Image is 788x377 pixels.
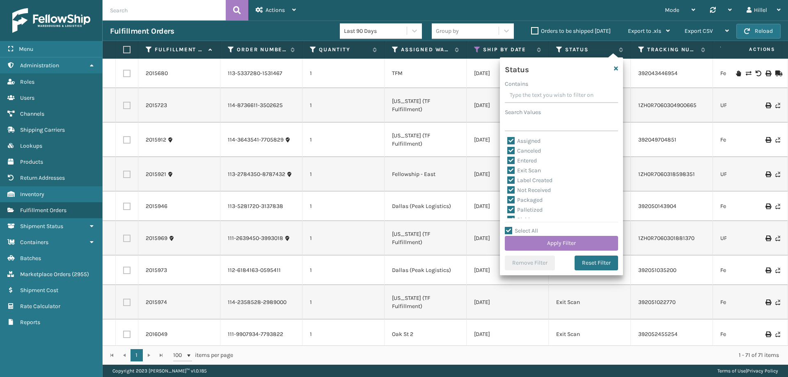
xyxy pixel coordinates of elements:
[647,46,697,53] label: Tracking Number
[746,71,751,76] i: Change shipping
[638,267,676,274] a: 392051035200
[266,7,285,14] span: Actions
[20,94,34,101] span: Users
[775,331,780,337] i: Never Shipped
[228,170,285,178] a: 113-2784350-8787432
[505,108,541,117] label: Search Values
[20,319,40,326] span: Reports
[344,27,408,35] div: Last 90 Days
[20,287,58,294] span: Shipment Cost
[20,239,48,246] span: Containers
[775,71,780,76] i: Mark as Shipped
[20,223,63,230] span: Shipment Status
[385,59,467,88] td: TFM
[237,46,286,53] label: Order Number
[319,46,369,53] label: Quantity
[507,196,543,203] label: Packaged
[467,157,549,192] td: [DATE]
[20,191,44,198] span: Inventory
[20,158,43,165] span: Products
[385,192,467,221] td: Dallas (Peak Logistics)
[467,320,549,349] td: [DATE]
[775,103,780,108] i: Never Shipped
[155,46,204,53] label: Fulfillment Order Id
[245,351,779,359] div: 1 - 71 of 71 items
[775,203,780,209] i: Never Shipped
[467,88,549,123] td: [DATE]
[505,62,529,75] h4: Status
[72,271,89,278] span: ( 2955 )
[765,71,770,76] i: Print Label
[775,267,780,273] i: Never Shipped
[20,271,71,278] span: Marketplace Orders
[20,126,65,133] span: Shipping Carriers
[765,299,770,305] i: Print Label
[12,8,90,33] img: logo
[483,46,533,53] label: Ship By Date
[775,137,780,143] i: Never Shipped
[775,299,780,305] i: Never Shipped
[505,88,618,103] input: Type the text you wish to filter on
[638,331,678,338] a: 392052455254
[302,123,385,157] td: 1
[146,136,166,144] a: 2015912
[228,298,286,306] a: 114-2358528-2989000
[575,256,618,270] button: Reset Filter
[131,349,143,361] a: 1
[228,136,284,144] a: 114-3643541-7705829
[228,266,281,274] a: 112-6184163-0595411
[505,236,618,251] button: Apply Filter
[638,235,694,242] a: 1ZH0R7060301881370
[736,71,741,76] i: On Hold
[507,216,536,223] label: Picking
[467,256,549,285] td: [DATE]
[638,102,696,109] a: 1ZH0R7060304900665
[20,110,44,117] span: Channels
[507,167,541,174] label: Exit Scan
[401,46,451,53] label: Assigned Warehouse
[302,285,385,320] td: 1
[638,70,678,77] a: 392043446954
[19,46,33,53] span: Menu
[765,137,770,143] i: Print Label
[638,203,676,210] a: 392050143904
[146,266,167,274] a: 2015973
[20,78,34,85] span: Roles
[302,157,385,192] td: 1
[756,71,761,76] i: Void Label
[775,235,780,241] i: Never Shipped
[385,285,467,320] td: [US_STATE] (TF Fulfillment)
[20,207,66,214] span: Fulfillment Orders
[549,285,631,320] td: Exit Scan
[549,320,631,349] td: Exit Scan
[765,171,770,177] i: Print Label
[302,192,385,221] td: 1
[302,59,385,88] td: 1
[765,235,770,241] i: Print Label
[112,365,207,377] p: Copyright 2023 [PERSON_NAME]™ v 1.0.185
[385,123,467,157] td: [US_STATE] (TF Fulfillment)
[467,59,549,88] td: [DATE]
[228,101,283,110] a: 114-8736611-3502625
[507,187,551,194] label: Not Received
[765,267,770,273] i: Print Label
[228,330,283,338] a: 111-9907934-7793822
[385,256,467,285] td: Dallas (Peak Logistics)
[146,298,167,306] a: 2015974
[173,351,186,359] span: 100
[717,368,746,374] a: Terms of Use
[685,27,713,34] span: Export CSV
[228,234,283,242] a: 111-2639450-3993018
[638,136,676,143] a: 392049704851
[505,227,538,234] label: Select All
[467,192,549,221] td: [DATE]
[507,157,537,164] label: Entered
[146,69,168,78] a: 2015680
[436,27,459,35] div: Group by
[385,88,467,123] td: [US_STATE] (TF Fulfillment)
[20,62,59,69] span: Administration
[467,221,549,256] td: [DATE]
[20,255,41,262] span: Batches
[507,147,541,154] label: Canceled
[775,171,780,177] i: Never Shipped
